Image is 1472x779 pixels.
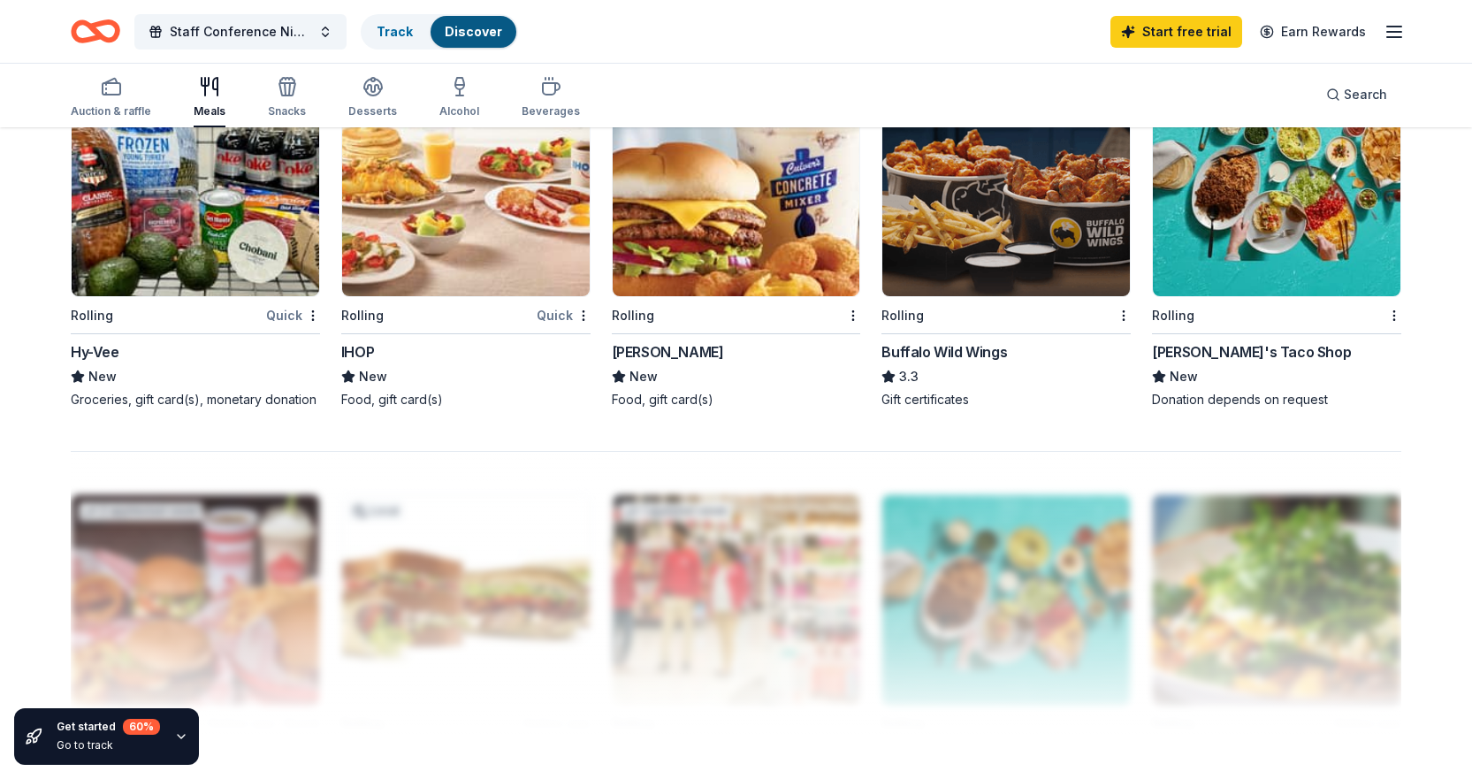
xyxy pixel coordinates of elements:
[882,86,1130,296] img: Image for Buffalo Wild Wings
[268,104,306,118] div: Snacks
[1344,84,1387,105] span: Search
[881,305,924,326] div: Rolling
[348,69,397,127] button: Desserts
[1153,86,1400,296] img: Image for Fuzzy's Taco Shop
[612,85,861,409] a: Image for Culver's Rolling[PERSON_NAME]NewFood, gift card(s)
[1170,366,1198,387] span: New
[123,719,160,735] div: 60 %
[342,86,590,296] img: Image for IHOP
[612,341,724,363] div: [PERSON_NAME]
[881,391,1131,409] div: Gift certificates
[341,341,374,363] div: IHOP
[170,21,311,42] span: Staff Conference Night Meal
[71,104,151,118] div: Auction & raffle
[268,69,306,127] button: Snacks
[439,69,479,127] button: Alcohol
[134,14,347,50] button: Staff Conference Night Meal
[194,104,225,118] div: Meals
[899,366,919,387] span: 3.3
[71,69,151,127] button: Auction & raffle
[377,24,413,39] a: Track
[1152,85,1401,409] a: Image for Fuzzy's Taco ShopRolling[PERSON_NAME]'s Taco ShopNewDonation depends on request
[1249,16,1377,48] a: Earn Rewards
[72,86,319,296] img: Image for Hy-Vee
[88,366,117,387] span: New
[341,305,384,326] div: Rolling
[1152,391,1401,409] div: Donation depends on request
[522,69,580,127] button: Beverages
[341,85,591,409] a: Image for IHOPRollingQuickIHOPNewFood, gift card(s)
[1152,305,1194,326] div: Rolling
[57,738,160,752] div: Go to track
[266,304,320,326] div: Quick
[445,24,502,39] a: Discover
[71,85,320,409] a: Image for Hy-VeeRollingQuickHy-VeeNewGroceries, gift card(s), monetary donation
[1110,16,1242,48] a: Start free trial
[881,85,1131,409] a: Image for Buffalo Wild Wings1 applylast weekRollingBuffalo Wild Wings3.3Gift certificates
[359,366,387,387] span: New
[612,391,861,409] div: Food, gift card(s)
[439,104,479,118] div: Alcohol
[361,14,518,50] button: TrackDiscover
[613,86,860,296] img: Image for Culver's
[71,11,120,52] a: Home
[71,305,113,326] div: Rolling
[1152,341,1351,363] div: [PERSON_NAME]'s Taco Shop
[348,104,397,118] div: Desserts
[537,304,591,326] div: Quick
[341,391,591,409] div: Food, gift card(s)
[57,719,160,735] div: Get started
[194,69,225,127] button: Meals
[881,341,1007,363] div: Buffalo Wild Wings
[612,305,654,326] div: Rolling
[71,391,320,409] div: Groceries, gift card(s), monetary donation
[629,366,658,387] span: New
[1312,77,1401,112] button: Search
[71,341,119,363] div: Hy-Vee
[522,104,580,118] div: Beverages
